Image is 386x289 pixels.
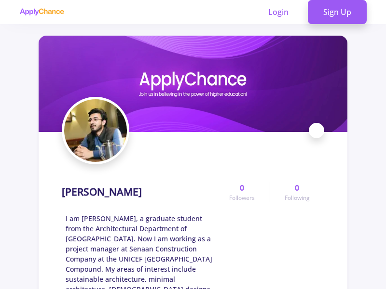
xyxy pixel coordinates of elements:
[240,182,244,194] span: 0
[19,8,64,16] img: applychance logo text only
[39,36,347,132] img: Hasibullah Sakhacover image
[295,182,299,194] span: 0
[62,186,142,198] h1: [PERSON_NAME]
[270,182,324,202] a: 0Following
[285,194,310,202] span: Following
[229,194,255,202] span: Followers
[64,99,127,162] img: Hasibullah Sakhaavatar
[215,182,269,202] a: 0Followers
